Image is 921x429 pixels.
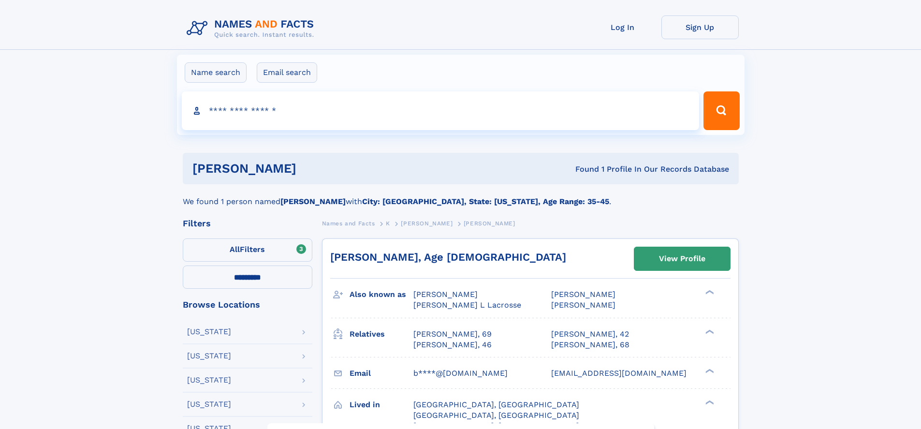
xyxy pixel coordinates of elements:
[182,91,700,130] input: search input
[661,15,739,39] a: Sign Up
[350,286,413,303] h3: Also known as
[183,219,312,228] div: Filters
[183,184,739,207] div: We found 1 person named with .
[185,62,247,83] label: Name search
[401,217,453,229] a: [PERSON_NAME]
[413,400,579,409] span: [GEOGRAPHIC_DATA], [GEOGRAPHIC_DATA]
[280,197,346,206] b: [PERSON_NAME]
[187,400,231,408] div: [US_STATE]
[187,328,231,336] div: [US_STATE]
[413,290,478,299] span: [PERSON_NAME]
[413,300,521,310] span: [PERSON_NAME] L Lacrosse
[551,329,629,340] a: [PERSON_NAME], 42
[362,197,609,206] b: City: [GEOGRAPHIC_DATA], State: [US_STATE], Age Range: 35-45
[350,365,413,382] h3: Email
[183,300,312,309] div: Browse Locations
[187,352,231,360] div: [US_STATE]
[436,164,729,175] div: Found 1 Profile In Our Records Database
[703,399,715,405] div: ❯
[386,220,390,227] span: K
[551,340,629,350] a: [PERSON_NAME], 68
[330,251,566,263] a: [PERSON_NAME], Age [DEMOGRAPHIC_DATA]
[183,238,312,262] label: Filters
[187,376,231,384] div: [US_STATE]
[551,290,615,299] span: [PERSON_NAME]
[413,411,579,420] span: [GEOGRAPHIC_DATA], [GEOGRAPHIC_DATA]
[183,15,322,42] img: Logo Names and Facts
[659,248,705,270] div: View Profile
[584,15,661,39] a: Log In
[551,369,687,378] span: [EMAIL_ADDRESS][DOMAIN_NAME]
[350,326,413,342] h3: Relatives
[322,217,375,229] a: Names and Facts
[703,328,715,335] div: ❯
[401,220,453,227] span: [PERSON_NAME]
[350,397,413,413] h3: Lived in
[192,163,436,175] h1: [PERSON_NAME]
[257,62,317,83] label: Email search
[703,289,715,296] div: ❯
[413,340,492,350] a: [PERSON_NAME], 46
[413,329,492,340] a: [PERSON_NAME], 69
[634,247,730,270] a: View Profile
[230,245,240,254] span: All
[703,368,715,374] div: ❯
[703,91,739,130] button: Search Button
[551,300,615,310] span: [PERSON_NAME]
[386,217,390,229] a: K
[464,220,515,227] span: [PERSON_NAME]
